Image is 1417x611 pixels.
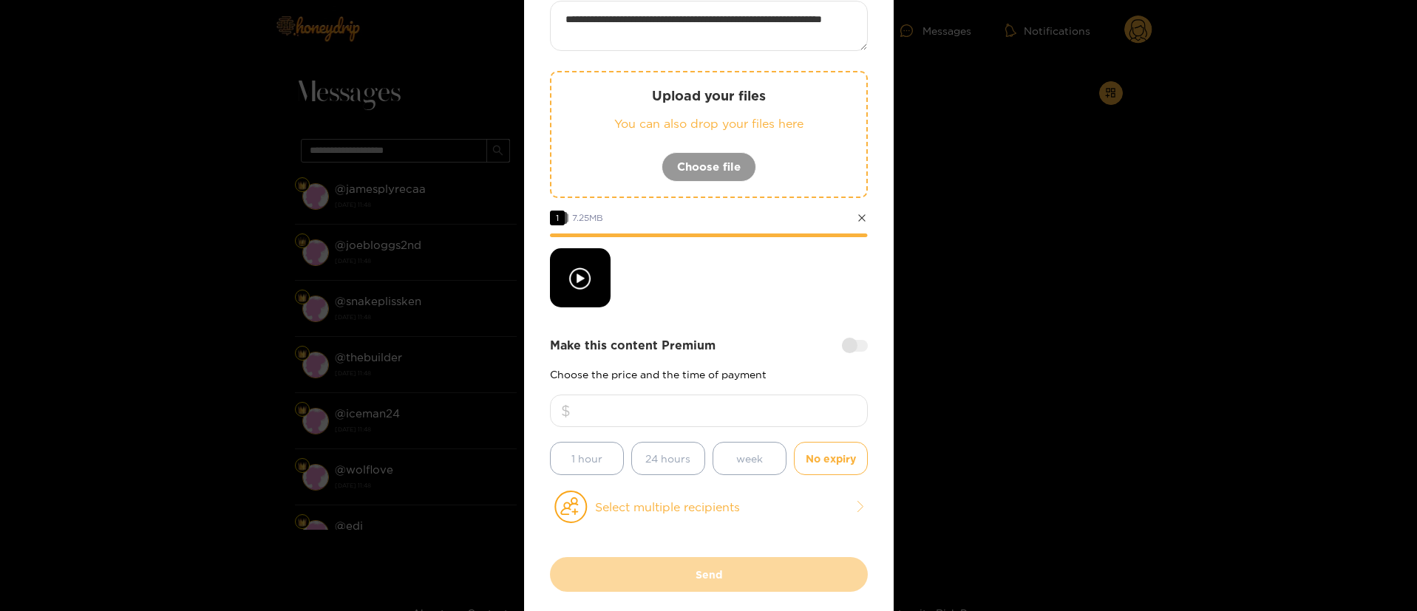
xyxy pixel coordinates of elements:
span: week [736,450,763,467]
button: 1 hour [550,442,624,475]
span: No expiry [806,450,856,467]
button: Select multiple recipients [550,490,868,524]
span: 24 hours [645,450,690,467]
span: 7.25 MB [572,213,603,222]
p: You can also drop your files here [581,115,837,132]
span: 1 [550,211,565,225]
button: 24 hours [631,442,705,475]
strong: Make this content Premium [550,337,716,354]
button: Send [550,557,868,592]
p: Choose the price and the time of payment [550,369,868,380]
button: week [713,442,786,475]
span: 1 hour [571,450,602,467]
button: Choose file [662,152,756,182]
button: No expiry [794,442,868,475]
p: Upload your files [581,87,837,104]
